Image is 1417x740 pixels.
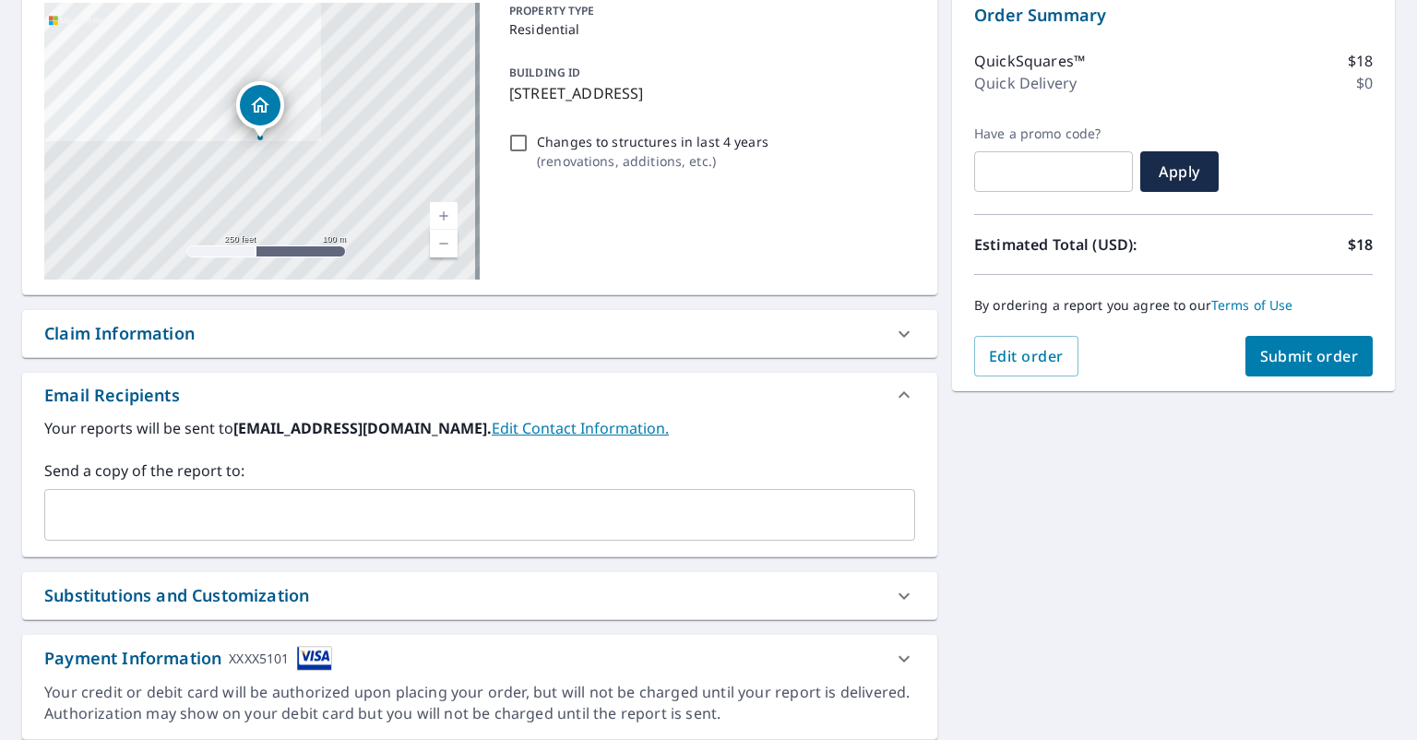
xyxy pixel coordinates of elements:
[492,418,669,438] a: EditContactInfo
[509,3,908,19] p: PROPERTY TYPE
[297,646,332,671] img: cardImage
[537,151,768,171] p: ( renovations, additions, etc. )
[974,233,1173,256] p: Estimated Total (USD):
[974,336,1078,376] button: Edit order
[1260,346,1359,366] span: Submit order
[974,297,1373,314] p: By ordering a report you agree to our
[44,321,195,346] div: Claim Information
[44,460,915,482] label: Send a copy of the report to:
[22,373,937,417] div: Email Recipients
[1211,296,1293,314] a: Terms of Use
[509,82,908,104] p: [STREET_ADDRESS]
[22,310,937,357] div: Claim Information
[44,383,180,408] div: Email Recipients
[509,65,580,80] p: BUILDING ID
[974,72,1077,94] p: Quick Delivery
[44,682,915,724] div: Your credit or debit card will be authorized upon placing your order, but will not be charged unt...
[44,417,915,439] label: Your reports will be sent to
[1245,336,1374,376] button: Submit order
[974,50,1085,72] p: QuickSquares™
[22,635,937,682] div: Payment InformationXXXX5101cardImage
[1356,72,1373,94] p: $0
[1140,151,1219,192] button: Apply
[1348,50,1373,72] p: $18
[1155,161,1204,182] span: Apply
[509,19,908,39] p: Residential
[44,646,332,671] div: Payment Information
[229,646,289,671] div: XXXX5101
[1348,233,1373,256] p: $18
[430,202,458,230] a: Current Level 17, Zoom In
[44,583,309,608] div: Substitutions and Customization
[22,572,937,619] div: Substitutions and Customization
[989,346,1064,366] span: Edit order
[430,230,458,257] a: Current Level 17, Zoom Out
[974,3,1373,28] p: Order Summary
[974,125,1133,142] label: Have a promo code?
[537,132,768,151] p: Changes to structures in last 4 years
[236,81,284,138] div: Dropped pin, building 1, Residential property, 14015 Bridlechase Ln Houston, TX 77014
[233,418,492,438] b: [EMAIL_ADDRESS][DOMAIN_NAME].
